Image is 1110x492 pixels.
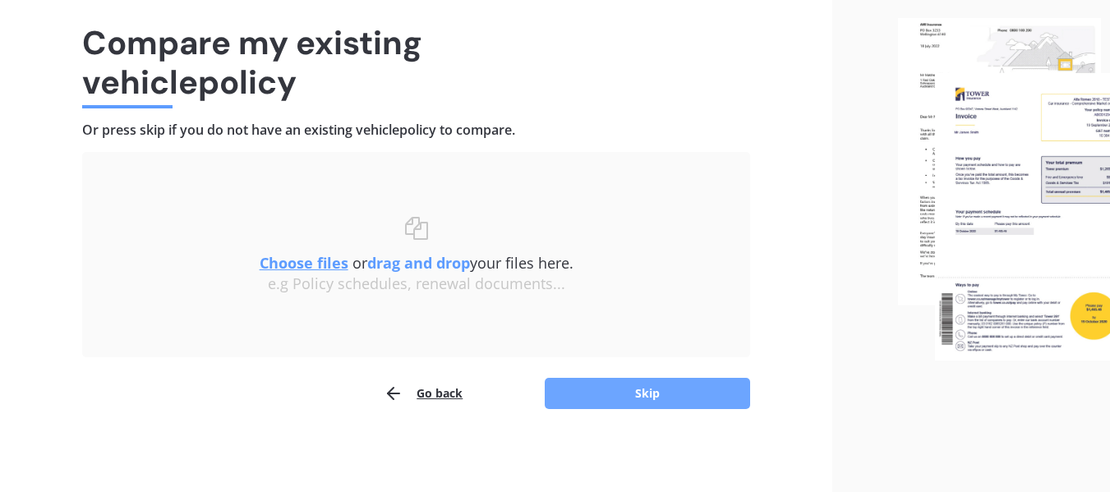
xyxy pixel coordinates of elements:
[898,18,1110,360] img: files.webp
[545,378,750,409] button: Skip
[82,122,750,139] h4: Or press skip if you do not have an existing vehicle policy to compare.
[115,275,717,293] div: e.g Policy schedules, renewal documents...
[82,23,750,102] h1: Compare my existing vehicle policy
[367,253,470,273] b: drag and drop
[260,253,573,273] span: or your files here.
[260,253,348,273] u: Choose files
[384,377,463,410] button: Go back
